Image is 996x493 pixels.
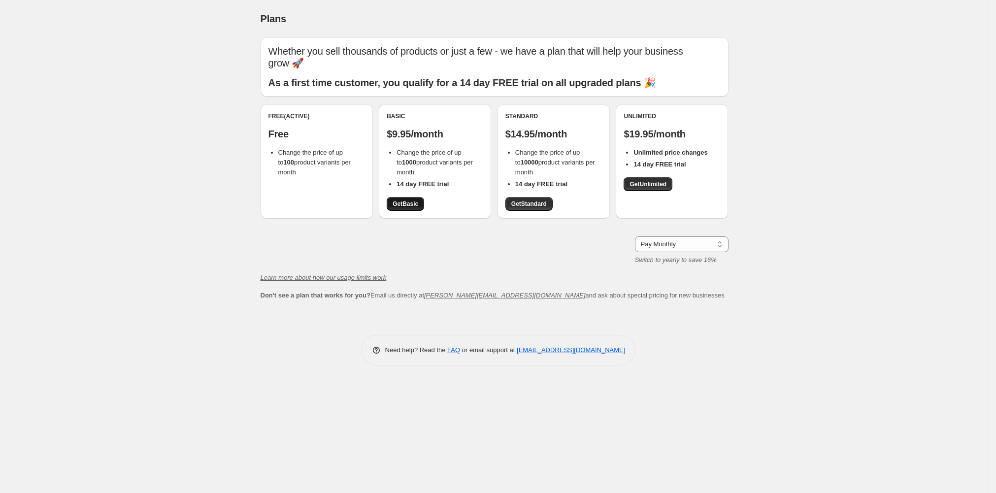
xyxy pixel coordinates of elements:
span: Get Unlimited [630,180,666,188]
b: 1000 [402,159,416,166]
b: 100 [283,159,294,166]
span: Change the price of up to product variants per month [278,149,351,176]
b: 14 day FREE trial [397,180,449,188]
p: $9.95/month [387,128,483,140]
i: Switch to yearly to save 16% [635,256,717,263]
div: Basic [387,112,483,120]
p: $19.95/month [624,128,720,140]
span: Get Basic [393,200,418,208]
b: 10000 [521,159,538,166]
a: [EMAIL_ADDRESS][DOMAIN_NAME] [517,346,625,354]
p: Free [268,128,365,140]
a: GetBasic [387,197,424,211]
span: Plans [261,13,286,24]
b: Don't see a plan that works for you? [261,292,370,299]
a: GetStandard [505,197,553,211]
div: Unlimited [624,112,720,120]
div: Free (Active) [268,112,365,120]
span: Change the price of up to product variants per month [397,149,473,176]
b: 14 day FREE trial [515,180,567,188]
a: GetUnlimited [624,177,672,191]
b: Unlimited price changes [633,149,707,156]
b: As a first time customer, you qualify for a 14 day FREE trial on all upgraded plans 🎉 [268,77,656,88]
div: Standard [505,112,602,120]
a: [PERSON_NAME][EMAIL_ADDRESS][DOMAIN_NAME] [424,292,585,299]
p: Whether you sell thousands of products or just a few - we have a plan that will help your busines... [268,45,721,69]
b: 14 day FREE trial [633,161,686,168]
a: Learn more about how our usage limits work [261,274,387,281]
span: Email us directly at and ask about special pricing for new businesses [261,292,725,299]
span: or email support at [460,346,517,354]
span: Need help? Read the [385,346,448,354]
a: FAQ [447,346,460,354]
p: $14.95/month [505,128,602,140]
span: Change the price of up to product variants per month [515,149,595,176]
span: Get Standard [511,200,547,208]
